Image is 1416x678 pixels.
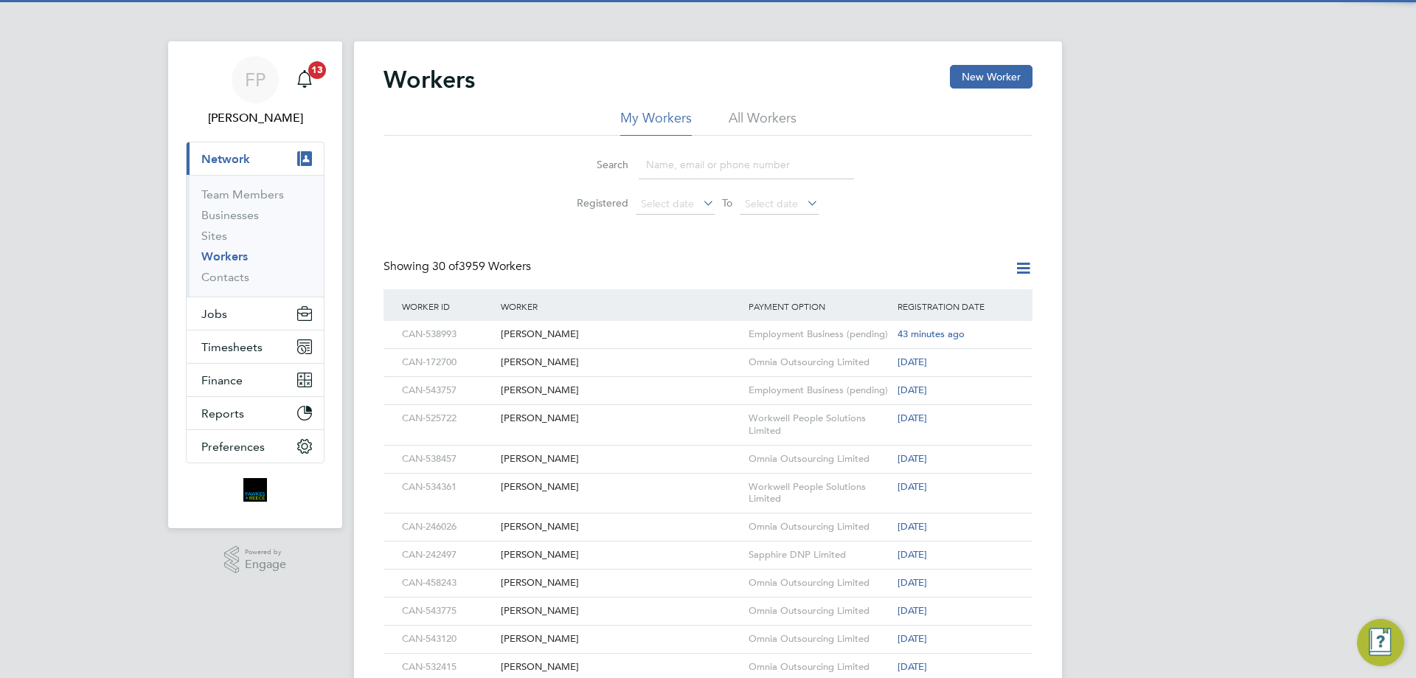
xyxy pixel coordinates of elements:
a: CAN-538993[PERSON_NAME]Employment Business (pending)43 minutes ago [398,320,1018,333]
div: [PERSON_NAME] [497,598,745,625]
a: CAN-543775[PERSON_NAME]Omnia Outsourcing Limited[DATE] [398,597,1018,609]
a: 13 [290,56,319,103]
div: Payment Option [745,289,894,323]
div: CAN-543775 [398,598,497,625]
div: Omnia Outsourcing Limited [745,513,894,541]
span: Jobs [201,307,227,321]
span: [DATE] [898,452,927,465]
div: Omnia Outsourcing Limited [745,446,894,473]
div: Employment Business (pending) [745,321,894,348]
div: [PERSON_NAME] [497,446,745,473]
button: Finance [187,364,324,396]
span: 3959 Workers [432,259,531,274]
div: CAN-538993 [398,321,497,348]
button: Engage Resource Center [1357,619,1404,666]
div: CAN-242497 [398,542,497,569]
a: CAN-242497[PERSON_NAME]Sapphire DNP Limited[DATE] [398,541,1018,553]
span: Select date [745,197,798,210]
div: Omnia Outsourcing Limited [745,570,894,597]
div: Registration Date [894,289,1018,323]
div: CAN-543120 [398,626,497,653]
span: [DATE] [898,548,927,561]
a: CAN-543120[PERSON_NAME]Omnia Outsourcing Limited[DATE] [398,625,1018,637]
span: FP [245,70,265,89]
a: Powered byEngage [224,546,287,574]
div: CAN-525722 [398,405,497,432]
span: [DATE] [898,480,927,493]
span: [DATE] [898,576,927,589]
span: 43 minutes ago [898,328,965,340]
span: [DATE] [898,384,927,396]
a: CAN-246026[PERSON_NAME]Omnia Outsourcing Limited[DATE] [398,513,1018,525]
div: Omnia Outsourcing Limited [745,598,894,625]
a: CAN-538457[PERSON_NAME]Omnia Outsourcing Limited[DATE] [398,445,1018,457]
a: Sites [201,229,227,243]
div: [PERSON_NAME] [497,570,745,597]
div: Worker [497,289,745,323]
button: New Worker [950,65,1032,89]
a: CAN-543757[PERSON_NAME]Employment Business (pending)[DATE] [398,376,1018,389]
span: 13 [308,61,326,79]
label: Search [562,158,628,171]
span: [DATE] [898,660,927,673]
div: CAN-534361 [398,474,497,501]
div: Workwell People Solutions Limited [745,474,894,513]
span: To [718,193,737,212]
span: Reports [201,407,244,421]
li: My Workers [620,109,692,136]
div: CAN-246026 [398,513,497,541]
button: Timesheets [187,331,324,363]
span: Network [201,152,250,166]
a: Businesses [201,208,259,222]
div: [PERSON_NAME] [497,321,745,348]
span: Engage [245,558,286,571]
a: Team Members [201,187,284,201]
span: [DATE] [898,520,927,533]
span: [DATE] [898,604,927,617]
span: 30 of [432,259,459,274]
div: [PERSON_NAME] [497,405,745,432]
a: CAN-525722[PERSON_NAME]Workwell People Solutions Limited[DATE] [398,404,1018,417]
div: Employment Business (pending) [745,377,894,404]
button: Jobs [187,297,324,330]
div: CAN-538457 [398,446,497,473]
div: [PERSON_NAME] [497,349,745,376]
span: Powered by [245,546,286,558]
div: [PERSON_NAME] [497,626,745,653]
div: [PERSON_NAME] [497,542,745,569]
a: CAN-172700[PERSON_NAME]Omnia Outsourcing Limited[DATE] [398,348,1018,361]
h2: Workers [383,65,475,94]
div: Showing [383,259,534,274]
div: Workwell People Solutions Limited [745,405,894,445]
div: Omnia Outsourcing Limited [745,626,894,653]
a: Contacts [201,270,249,284]
span: Faye Plunger [186,109,324,127]
span: Select date [641,197,694,210]
div: Worker ID [398,289,497,323]
div: CAN-458243 [398,570,497,597]
label: Registered [562,196,628,210]
div: CAN-172700 [398,349,497,376]
span: [DATE] [898,412,927,424]
span: [DATE] [898,356,927,368]
div: [PERSON_NAME] [497,513,745,541]
span: Finance [201,373,243,387]
nav: Main navigation [168,41,342,528]
button: Reports [187,397,324,429]
button: Preferences [187,430,324,463]
div: [PERSON_NAME] [497,474,745,501]
div: Sapphire DNP Limited [745,542,894,569]
li: All Workers [729,109,796,136]
div: Network [187,175,324,297]
a: FP[PERSON_NAME] [186,56,324,127]
div: [PERSON_NAME] [497,377,745,404]
input: Name, email or phone number [639,151,854,179]
img: bromak-logo-retina.png [243,478,267,502]
a: CAN-532415[PERSON_NAME]Omnia Outsourcing Limited[DATE] [398,653,1018,665]
span: Timesheets [201,340,263,354]
a: CAN-534361[PERSON_NAME]Workwell People Solutions Limited[DATE] [398,473,1018,485]
div: CAN-543757 [398,377,497,404]
span: [DATE] [898,632,927,645]
button: Network [187,142,324,175]
a: Go to home page [186,478,324,502]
